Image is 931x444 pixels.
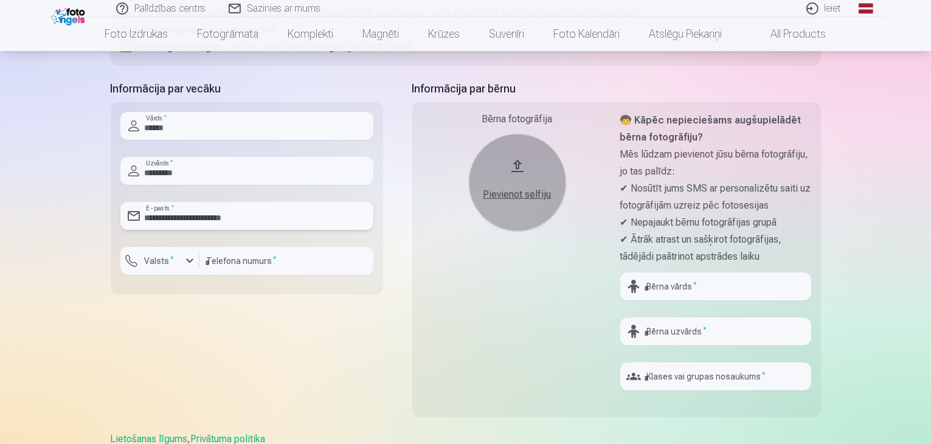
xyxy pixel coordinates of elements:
[620,114,801,143] strong: 🧒 Kāpēc nepieciešams augšupielādēt bērna fotogrāfiju?
[422,112,613,127] div: Bērna fotogrāfija
[348,17,414,51] a: Magnēti
[737,17,841,51] a: All products
[475,17,539,51] a: Suvenīri
[120,247,199,275] button: Valsts*
[183,17,274,51] a: Fotogrāmata
[414,17,475,51] a: Krūzes
[91,17,183,51] a: Foto izdrukas
[539,17,635,51] a: Foto kalendāri
[481,187,554,202] div: Pievienot selfiju
[620,214,811,231] p: ✔ Nepajaukt bērnu fotogrāfijas grupā
[412,80,821,97] h5: Informācija par bērnu
[620,146,811,180] p: Mēs lūdzam pievienot jūsu bērna fotogrāfiju, jo tas palīdz:
[140,255,179,267] label: Valsts
[620,231,811,265] p: ✔ Ātrāk atrast un sašķirot fotogrāfijas, tādējādi paātrinot apstrādes laiku
[635,17,737,51] a: Atslēgu piekariņi
[274,17,348,51] a: Komplekti
[469,134,566,231] button: Pievienot selfiju
[111,80,383,97] h5: Informācija par vecāku
[620,180,811,214] p: ✔ Nosūtīt jums SMS ar personalizētu saiti uz fotogrāfijām uzreiz pēc fotosesijas
[51,5,88,26] img: /fa1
